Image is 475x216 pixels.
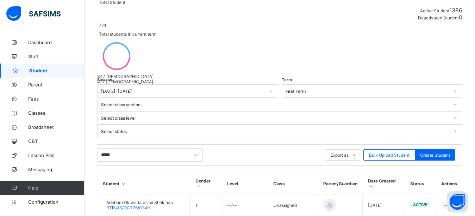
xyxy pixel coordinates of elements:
[28,82,85,88] span: Parent
[99,23,461,28] span: 774
[29,68,85,73] span: Student
[28,110,85,116] span: Classes
[418,15,459,20] span: Deactivated Student
[28,96,85,102] span: Fees
[28,199,84,205] span: Configuration
[28,185,84,191] span: Help
[98,173,190,194] th: Student
[97,74,105,79] span: 347
[106,74,154,79] span: [DEMOGRAPHIC_DATA]
[101,115,449,121] div: Select class level
[286,89,450,94] div: First Term
[195,184,201,189] i: Sort in Ascending Order
[28,138,85,144] span: CBT
[369,152,410,158] span: Bulk Upload Student
[436,173,462,194] th: Actions
[101,89,265,94] div: [DATE]-[DATE]
[268,173,318,194] th: Class
[28,152,85,158] span: Lesson Plan
[413,202,427,207] span: active
[368,184,374,189] i: Sort in Ascending Order
[120,181,126,186] i: Sort in Ascending Order
[449,7,462,14] span: 1386
[282,77,292,82] span: Term
[101,102,449,107] div: Select class section
[28,124,85,130] span: Broadsheet
[331,152,349,158] span: Export as
[190,194,221,216] td: F
[106,79,153,84] span: [DEMOGRAPHIC_DATA]
[190,173,221,194] th: Gender
[28,40,85,45] span: Dashboard
[28,54,85,59] span: Staff
[222,194,268,216] td: --/--
[6,6,61,21] img: safsims
[28,167,85,172] span: Messaging
[363,194,405,216] td: [DATE]
[222,173,268,194] th: Level
[420,152,450,158] span: Create Student
[268,194,318,216] td: Unassigned
[99,31,461,37] span: Total students in current term
[101,129,449,134] div: Select status
[420,8,449,13] span: Active Student
[97,77,112,82] span: Session
[405,173,436,194] th: Status
[459,14,462,21] span: 0
[318,173,363,194] th: Parent/Guardian
[106,200,173,205] span: Adebara Oluwadarasimi Shekinah
[106,205,150,210] span: RTIS/JS/OCT26/0249
[447,191,468,212] button: Open asap
[363,173,405,194] th: Date Created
